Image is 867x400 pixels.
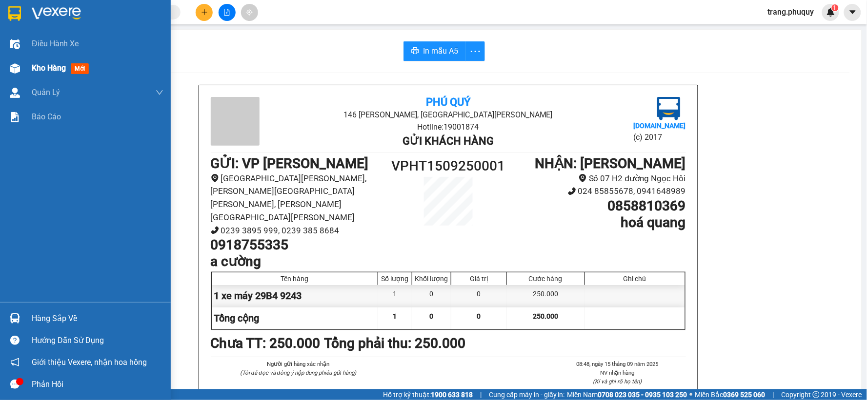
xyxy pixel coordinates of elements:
span: | [773,389,774,400]
li: (c) 2017 [633,131,686,143]
div: Ghi chú [587,275,683,283]
div: 0 [451,285,507,307]
span: ⚪️ [690,393,693,397]
div: Hướng dẫn sử dụng [32,333,163,348]
b: Chưa TT : 250.000 [211,335,321,351]
span: Giới thiệu Vexere, nhận hoa hồng [32,356,147,368]
button: plus [196,4,213,21]
span: 1 [833,4,837,11]
h1: VPHT1509250001 [389,155,508,177]
h1: hoá quang [507,214,686,231]
li: Số 07 H2 đường Ngọc Hồi [507,172,686,185]
span: file-add [223,9,230,16]
div: Tên hàng [214,275,376,283]
div: 1 [378,285,412,307]
h1: 0858810369 [507,198,686,214]
img: solution-icon [10,112,20,122]
span: Báo cáo [32,111,61,123]
b: NHẬN : [PERSON_NAME] [535,155,686,171]
span: phone [568,187,576,195]
span: In mẫu A5 [423,45,458,57]
span: caret-down [848,8,857,17]
img: logo.jpg [657,97,681,120]
b: Phú Quý [426,96,470,108]
span: environment [211,174,219,182]
span: notification [10,358,20,367]
span: Tổng cộng [214,312,260,324]
i: (Tôi đã đọc và đồng ý nộp dung phiếu gửi hàng) [240,369,356,376]
b: Gửi khách hàng [403,135,494,147]
span: mới [71,63,89,74]
img: icon-new-feature [827,8,835,17]
div: Hàng sắp về [32,311,163,326]
span: phone [211,226,219,234]
li: 146 [PERSON_NAME], [GEOGRAPHIC_DATA][PERSON_NAME] [290,109,606,121]
b: Phú Quý [115,11,160,23]
img: warehouse-icon [10,63,20,74]
strong: 0369 525 060 [724,391,766,399]
li: 0239 3895 999, 0239 385 8684 [211,224,389,237]
div: 1 xe máy 29B4 9243 [212,285,379,307]
div: Giá trị [454,275,504,283]
span: plus [201,9,208,16]
img: warehouse-icon [10,88,20,98]
img: warehouse-icon [10,313,20,324]
span: Kho hàng [32,63,66,73]
span: | [480,389,482,400]
button: aim [241,4,258,21]
b: Gửi khách hàng [92,62,183,75]
div: 250.000 [507,285,585,307]
li: Người gửi hàng xác nhận [230,360,366,368]
span: copyright [813,391,820,398]
span: printer [411,47,419,56]
div: 0 [412,285,451,307]
button: file-add [219,4,236,21]
b: [DOMAIN_NAME] [633,122,686,130]
li: Hotline: 19001874 [290,121,606,133]
span: 250.000 [533,312,558,320]
sup: 1 [832,4,839,11]
span: Quản Lý [32,86,60,98]
img: logo-vxr [8,6,21,21]
span: message [10,380,20,389]
span: down [156,89,163,96]
span: Điều hành xe [32,38,79,50]
li: 146 [PERSON_NAME], [GEOGRAPHIC_DATA][PERSON_NAME] [54,24,222,48]
div: Khối lượng [415,275,448,283]
i: (Kí và ghi rõ họ tên) [593,378,642,385]
b: GỬI : VP [PERSON_NAME] [211,155,369,171]
h1: a cường [211,253,389,270]
div: Phản hồi [32,377,163,392]
li: 024 85855678, 0941648989 [507,185,686,198]
button: caret-down [844,4,861,21]
span: trang.phuquy [760,6,822,18]
span: 1 [393,312,397,320]
strong: 0708 023 035 - 0935 103 250 [598,391,687,399]
span: environment [579,174,587,182]
span: aim [246,9,253,16]
li: 08:48, ngày 15 tháng 09 năm 2025 [549,360,686,368]
div: Số lượng [381,275,409,283]
div: Cước hàng [509,275,582,283]
span: 0 [477,312,481,320]
button: more [465,41,485,61]
button: printerIn mẫu A5 [403,41,466,61]
img: warehouse-icon [10,39,20,49]
span: 0 [430,312,434,320]
h1: 0918755335 [211,237,389,253]
span: Miền Nam [567,389,687,400]
strong: 1900 633 818 [431,391,473,399]
li: NV nhận hàng [549,368,686,377]
span: Miền Bắc [695,389,766,400]
span: more [466,45,484,57]
span: question-circle [10,336,20,345]
li: Hotline: 19001874 [54,48,222,60]
b: Tổng phải thu: 250.000 [324,335,466,351]
span: Hỗ trợ kỹ thuật: [383,389,473,400]
span: Cung cấp máy in - giấy in: [489,389,565,400]
li: [GEOGRAPHIC_DATA][PERSON_NAME], [PERSON_NAME][GEOGRAPHIC_DATA][PERSON_NAME], [PERSON_NAME][GEOGRA... [211,172,389,224]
